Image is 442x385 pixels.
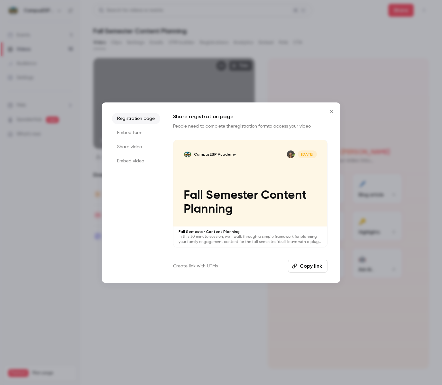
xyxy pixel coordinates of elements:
li: Share video [112,141,160,153]
p: Fall Semester Content Planning [184,188,317,217]
li: Registration page [112,113,160,124]
a: Fall Semester Content PlanningCampusESP AcademyMira Gandhi[DATE]Fall Semester Content PlanningFal... [173,140,327,248]
img: Mira Gandhi [287,150,295,158]
p: Fall Semester Content Planning [179,229,322,234]
p: CampusESP Academy [194,152,236,157]
p: People need to complete the to access your video [173,123,327,130]
button: Copy link [288,260,327,273]
img: Fall Semester Content Planning [184,150,191,158]
li: Embed video [112,155,160,167]
a: Create link with UTMs [173,263,218,269]
a: registration form [233,124,268,129]
li: Embed form [112,127,160,139]
button: Close [325,105,338,118]
span: [DATE] [298,150,317,158]
h1: Share registration page [173,113,327,120]
p: In this 30 minute session, we’ll walk through a simple framework for planning your family engagem... [179,234,322,245]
